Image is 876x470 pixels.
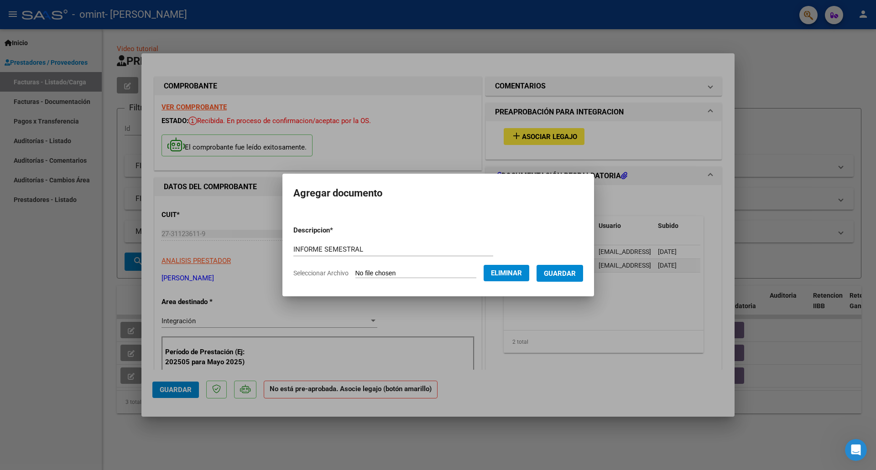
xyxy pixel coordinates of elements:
span: Eliminar [491,269,522,277]
p: Descripcion [293,225,381,236]
iframe: Intercom live chat [845,439,867,461]
span: Guardar [544,269,576,278]
button: Eliminar [484,265,529,281]
button: Guardar [537,265,583,282]
span: Seleccionar Archivo [293,269,349,277]
h2: Agregar documento [293,185,583,202]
